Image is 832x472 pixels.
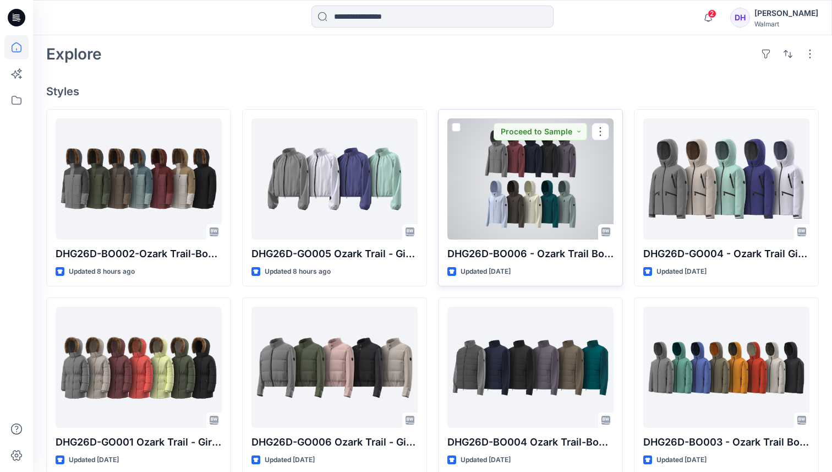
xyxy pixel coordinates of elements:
[265,454,315,466] p: Updated [DATE]
[643,246,809,262] p: DHG26D-GO004 - Ozark Trail Girl's Outerwear Performance Jkt Opt.2
[69,266,135,278] p: Updated 8 hours ago
[251,246,418,262] p: DHG26D-GO005 Ozark Trail - Girl's Outerwear-Better Lightweight Windbreaker
[56,435,222,450] p: DHG26D-GO001 Ozark Trail - Girl's Outerwear-Parka Jkt Opt.1
[754,20,818,28] div: Walmart
[461,454,511,466] p: Updated [DATE]
[56,307,222,428] a: DHG26D-GO001 Ozark Trail - Girl's Outerwear-Parka Jkt Opt.1
[251,307,418,428] a: DHG26D-GO006 Ozark Trail - Girl's Outerwear-Hybrid Jacket
[643,118,809,240] a: DHG26D-GO004 - Ozark Trail Girl's Outerwear Performance Jkt Opt.2
[447,246,614,262] p: DHG26D-BO006 - Ozark Trail Boy's Outerwear - Softshell V2
[643,307,809,428] a: DHG26D-BO003 - Ozark Trail Boy's Outerwear - Performance Jacket Opt 2
[56,246,222,262] p: DHG26D-BO002-Ozark Trail-Boy's Outerwear - Parka Jkt V2 Opt 2
[69,454,119,466] p: Updated [DATE]
[447,307,614,428] a: DHG26D-BO004 Ozark Trail-Boy's Outerwear - Hybrid Jacket Opt.1
[447,118,614,240] a: DHG26D-BO006 - Ozark Trail Boy's Outerwear - Softshell V2
[656,454,707,466] p: Updated [DATE]
[46,85,819,98] h4: Styles
[730,8,750,28] div: DH
[461,266,511,278] p: Updated [DATE]
[251,118,418,240] a: DHG26D-GO005 Ozark Trail - Girl's Outerwear-Better Lightweight Windbreaker
[265,266,331,278] p: Updated 8 hours ago
[643,435,809,450] p: DHG26D-BO003 - Ozark Trail Boy's Outerwear - Performance Jacket Opt 2
[251,435,418,450] p: DHG26D-GO006 Ozark Trail - Girl's Outerwear-Hybrid Jacket
[46,45,102,63] h2: Explore
[754,7,818,20] div: [PERSON_NAME]
[708,9,716,18] span: 2
[656,266,707,278] p: Updated [DATE]
[447,435,614,450] p: DHG26D-BO004 Ozark Trail-Boy's Outerwear - Hybrid Jacket Opt.1
[56,118,222,240] a: DHG26D-BO002-Ozark Trail-Boy's Outerwear - Parka Jkt V2 Opt 2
